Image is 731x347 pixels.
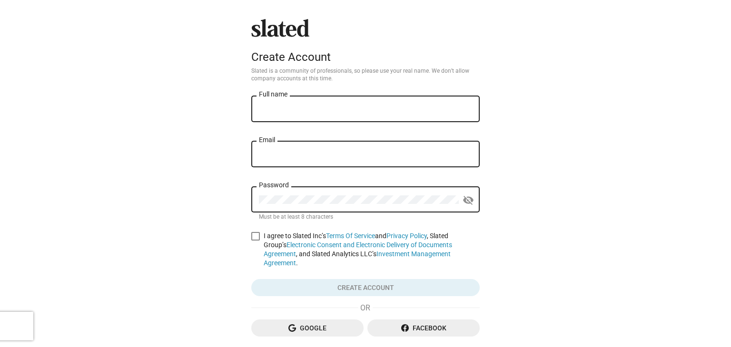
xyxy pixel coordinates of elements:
[251,50,480,64] div: Create Account
[259,213,333,221] mat-hint: Must be at least 8 characters
[259,319,356,337] span: Google
[264,241,452,258] a: Electronic Consent and Electronic Delivery of Documents Agreement
[375,319,472,337] span: Facebook
[386,232,427,240] a: Privacy Policy
[463,193,474,208] mat-icon: visibility_off
[251,319,364,337] button: Google
[251,67,480,83] p: Slated is a community of professionals, so please use your real name. We don’t allow company acco...
[459,191,478,210] button: Show password
[264,231,480,268] span: I agree to Slated Inc’s and , Slated Group’s , and Slated Analytics LLC’s .
[367,319,480,337] button: Facebook
[326,232,375,240] a: Terms Of Service
[251,19,480,67] sl-branding: Create Account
